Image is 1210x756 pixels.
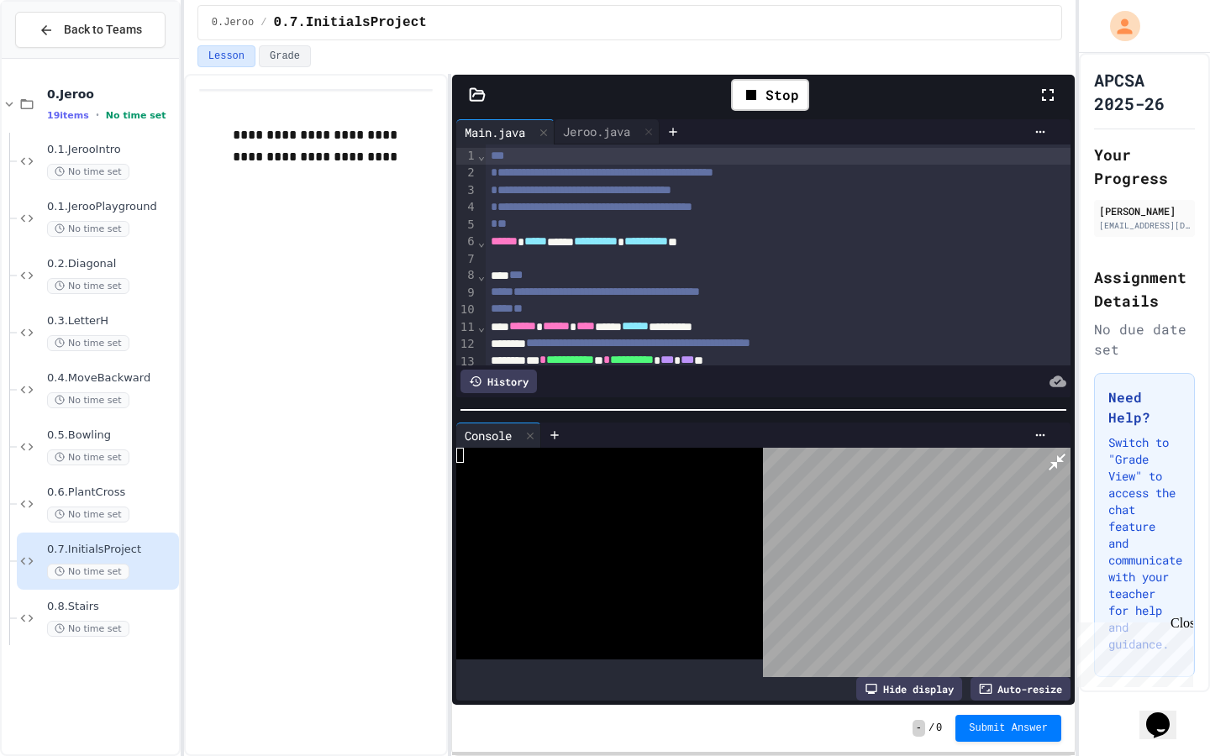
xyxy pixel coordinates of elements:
div: 5 [456,217,477,234]
div: [PERSON_NAME] [1099,203,1190,218]
div: 3 [456,182,477,199]
span: 0.6.PlantCross [47,486,176,500]
div: Console [456,427,520,444]
h1: APCSA 2025-26 [1094,68,1195,115]
button: Back to Teams [15,12,166,48]
span: 0.Jeroo [212,16,254,29]
div: 12 [456,336,477,353]
div: 6 [456,234,477,250]
iframe: chat widget [1139,689,1193,739]
span: Back to Teams [64,21,142,39]
h2: Your Progress [1094,143,1195,190]
span: Fold line [477,269,486,282]
div: Chat with us now!Close [7,7,116,107]
div: 1 [456,148,477,165]
span: No time set [47,221,129,237]
span: No time set [47,392,129,408]
span: Fold line [477,320,486,333]
span: 0.Jeroo [47,87,176,102]
span: No time set [47,507,129,522]
span: / [260,16,266,29]
span: 0.8.Stairs [47,600,176,614]
button: Lesson [197,45,255,67]
div: Console [456,423,541,448]
div: 9 [456,285,477,302]
span: Submit Answer [969,722,1048,735]
span: No time set [47,621,129,637]
span: Fold line [477,149,486,162]
div: 7 [456,251,477,268]
span: No time set [106,110,166,121]
div: Main.java [456,123,534,141]
span: 0.1.JerooPlayground [47,200,176,214]
span: 0.5.Bowling [47,428,176,443]
span: No time set [47,449,129,465]
div: Hide display [856,677,962,701]
span: • [96,108,99,122]
span: 0 [936,722,942,735]
div: 4 [456,199,477,216]
span: 0.7.InitialsProject [47,543,176,557]
div: Jeroo.java [555,119,660,144]
h3: Need Help? [1108,387,1181,428]
span: No time set [47,335,129,351]
div: No due date set [1094,319,1195,360]
iframe: chat widget [1071,616,1193,687]
div: 8 [456,267,477,284]
span: 0.7.InitialsProject [273,13,426,33]
span: 19 items [47,110,89,121]
div: History [460,370,537,393]
span: No time set [47,564,129,580]
div: My Account [1092,7,1144,45]
div: 10 [456,302,477,318]
button: Submit Answer [955,715,1061,742]
span: 0.3.LetterH [47,314,176,328]
span: No time set [47,164,129,180]
span: 0.4.MoveBackward [47,371,176,386]
span: 0.1.JerooIntro [47,143,176,157]
div: 2 [456,165,477,181]
span: 0.2.Diagonal [47,257,176,271]
h2: Assignment Details [1094,265,1195,312]
span: No time set [47,278,129,294]
p: Switch to "Grade View" to access the chat feature and communicate with your teacher for help and ... [1108,434,1181,653]
div: Auto-resize [971,677,1071,701]
div: [EMAIL_ADDRESS][DOMAIN_NAME] [1099,219,1190,232]
span: / [929,722,934,735]
div: 13 [456,354,477,370]
div: 11 [456,319,477,336]
button: Grade [259,45,311,67]
span: - [913,720,925,737]
div: Jeroo.java [555,123,639,140]
div: Stop [731,79,809,111]
div: Main.java [456,119,555,144]
span: Fold line [477,235,486,249]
